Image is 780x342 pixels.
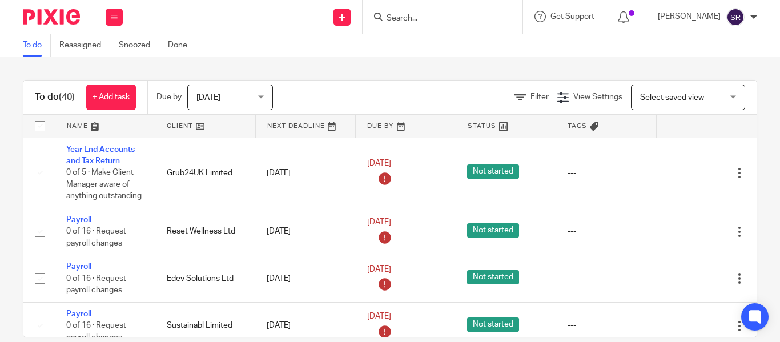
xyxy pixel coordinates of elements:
a: To do [23,34,51,57]
a: + Add task [86,85,136,110]
a: Payroll [66,263,91,271]
div: --- [568,320,645,331]
p: Due by [156,91,182,103]
span: Not started [467,317,519,332]
td: Grub24UK Limited [155,138,256,208]
a: Payroll [66,310,91,318]
a: Payroll [66,216,91,224]
span: View Settings [573,93,622,101]
span: Not started [467,223,519,238]
td: [DATE] [255,208,356,255]
span: 0 of 16 · Request payroll changes [66,227,126,247]
h1: To do [35,91,75,103]
a: Snoozed [119,34,159,57]
span: 0 of 16 · Request payroll changes [66,275,126,295]
div: --- [568,273,645,284]
span: (40) [59,92,75,102]
div: --- [568,226,645,237]
span: Tags [568,123,587,129]
span: [DATE] [367,265,391,273]
p: [PERSON_NAME] [658,11,721,22]
span: 0 of 16 · Request payroll changes [66,321,126,341]
td: [DATE] [255,138,356,208]
a: Done [168,34,196,57]
img: svg%3E [726,8,745,26]
span: [DATE] [367,312,391,320]
span: 0 of 5 · Make Client Manager aware of anything outstanding [66,168,142,200]
span: Select saved view [640,94,704,102]
span: [DATE] [196,94,220,102]
td: [DATE] [255,255,356,302]
span: Not started [467,270,519,284]
a: Reassigned [59,34,110,57]
span: Get Support [550,13,594,21]
span: Filter [530,93,549,101]
span: Not started [467,164,519,179]
td: Reset Wellness Ltd [155,208,256,255]
div: --- [568,167,645,179]
span: [DATE] [367,219,391,227]
img: Pixie [23,9,80,25]
input: Search [385,14,488,24]
span: [DATE] [367,160,391,168]
a: Year End Accounts and Tax Return [66,146,135,165]
td: Edev Solutions Ltd [155,255,256,302]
